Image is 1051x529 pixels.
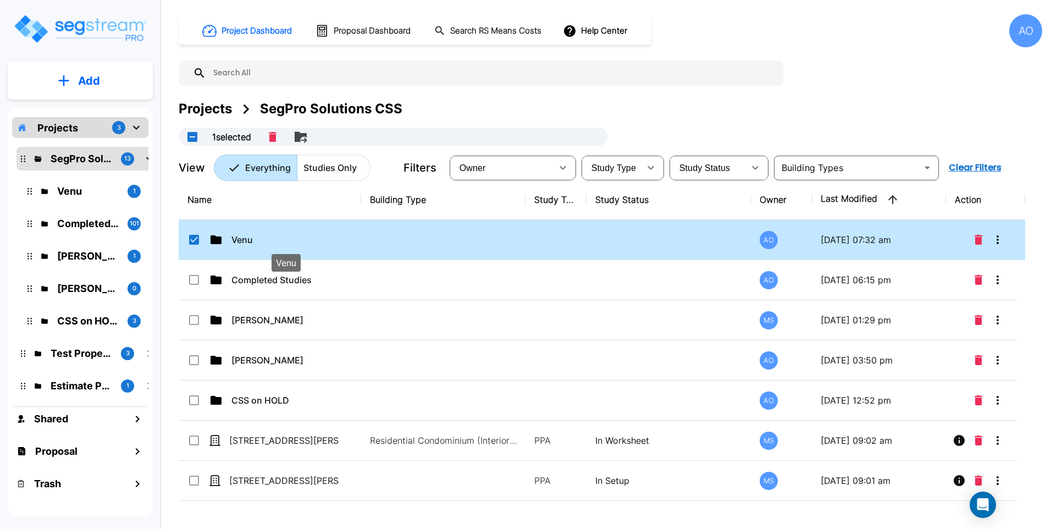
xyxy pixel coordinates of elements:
p: Residential Condominium (Interior Only) (Short Term Residential Rental) [370,434,518,447]
p: [STREET_ADDRESS][PERSON_NAME] - [PERSON_NAME] [229,474,339,487]
button: Delete [970,429,987,451]
p: Completed Studies [231,273,341,286]
p: In Setup [595,474,742,487]
div: Projects [179,99,232,119]
th: Building Type [361,180,525,220]
div: AO [760,271,778,289]
button: Info [948,429,970,451]
p: [DATE] 07:32 am [821,233,937,246]
p: [DATE] 12:52 pm [821,394,937,407]
button: Clear Filters [944,157,1006,179]
button: Delete [970,229,987,251]
h1: Trash [34,476,61,491]
button: More-Options [987,229,1009,251]
p: In Worksheet [595,434,742,447]
p: 1 [126,381,129,390]
div: AO [760,392,778,410]
button: More-Options [987,349,1009,371]
p: [DATE] 09:02 am [821,434,937,447]
p: PPA [534,474,578,487]
th: Study Status [587,180,751,220]
p: Completed Studies [57,216,119,231]
p: Beau Hoge [57,249,119,263]
div: Platform [214,155,370,181]
button: Open [920,160,935,175]
p: Test Property Folder [51,346,112,361]
span: Study Type [591,163,636,173]
div: Select [452,152,552,183]
p: Filters [403,159,436,176]
p: Venu [231,233,341,246]
p: Projects [37,120,78,135]
p: CSS on HOLD [231,394,341,407]
p: [PERSON_NAME] [231,354,341,367]
div: MS [760,432,778,450]
p: 1 [133,186,136,196]
div: AO [760,351,778,370]
p: [DATE] 09:01 am [821,474,937,487]
button: UnSelectAll [181,126,203,148]
button: Info [948,470,970,492]
th: Owner [751,180,812,220]
button: Delete [970,309,987,331]
p: View [179,159,205,176]
p: [DATE] 01:29 pm [821,313,937,327]
p: Estimate Property [51,378,112,393]
p: 0 [132,284,136,293]
button: More-Options [987,429,1009,451]
div: SegPro Solutions CSS [260,99,402,119]
p: [DATE] 03:50 pm [821,354,937,367]
button: Delete [970,389,987,411]
p: 1 [133,251,136,261]
input: Building Types [777,160,917,175]
button: Search RS Means Costs [430,20,547,42]
span: Owner [460,163,486,173]
p: 3 [126,349,130,358]
p: 1 selected [212,130,251,144]
button: More-Options [987,470,1009,492]
h1: Proposal Dashboard [334,25,411,37]
img: Logo [13,13,147,45]
div: MS [760,311,778,329]
button: Delete [970,470,987,492]
p: [STREET_ADDRESS][PERSON_NAME] - [PERSON_NAME] [229,434,339,447]
p: [DATE] 06:15 pm [821,273,937,286]
p: Venu [276,256,296,269]
p: Anjalie [57,281,119,296]
p: CSS on HOLD [57,313,119,328]
button: Project Dashboard [198,19,298,43]
p: 3 [117,123,121,133]
p: 3 [132,316,136,326]
button: Move [290,126,312,148]
button: More-Options [987,389,1009,411]
button: More-Options [987,269,1009,291]
div: AO [760,231,778,249]
button: Everything [214,155,297,181]
div: AO [1009,14,1042,47]
p: PPA [534,434,578,447]
p: SegPro Solutions CSS [51,151,112,166]
button: Delete [264,128,281,146]
button: Help Center [561,20,632,41]
th: Study Type [525,180,587,220]
span: Study Status [679,163,731,173]
h1: Proposal [35,444,78,459]
input: Search All [206,60,778,86]
h1: Project Dashboard [222,25,292,37]
th: Last Modified [812,180,946,220]
div: Select [584,152,640,183]
div: Open Intercom Messenger [970,492,996,518]
h1: Shared [34,411,68,426]
div: MS [760,472,778,490]
button: Delete [970,349,987,371]
button: Add [8,65,153,97]
th: Action [946,180,1025,220]
p: Venu [57,184,119,199]
button: More-Options [987,309,1009,331]
p: Studies Only [303,161,357,174]
p: [PERSON_NAME] [231,313,341,327]
th: Name [179,180,361,220]
p: Add [78,73,100,89]
h1: Search RS Means Costs [450,25,541,37]
p: 13 [124,154,131,163]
